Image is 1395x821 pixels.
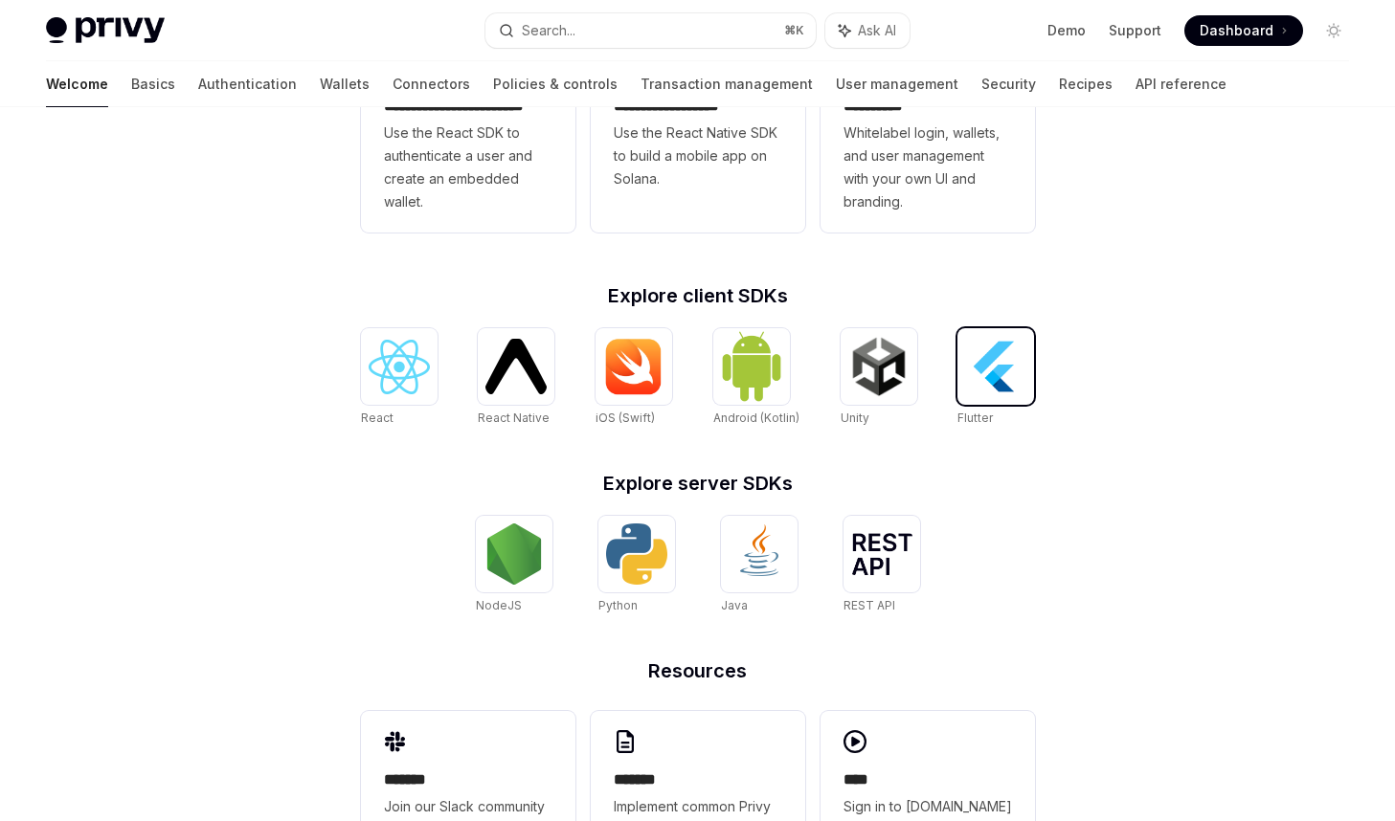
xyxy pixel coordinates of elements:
a: Authentication [198,61,297,107]
img: Unity [848,336,910,397]
img: React Native [485,339,547,393]
span: Python [598,598,638,612]
span: Ask AI [858,21,896,40]
a: JavaJava [721,516,798,615]
a: FlutterFlutter [957,328,1034,428]
a: **** *****Whitelabel login, wallets, and user management with your own UI and branding. [821,37,1035,233]
a: iOS (Swift)iOS (Swift) [596,328,672,428]
a: Support [1109,21,1161,40]
span: REST API [844,598,895,612]
img: Java [729,523,790,585]
span: Use the React Native SDK to build a mobile app on Solana. [614,122,782,190]
span: Android (Kotlin) [713,410,799,425]
span: iOS (Swift) [596,410,655,425]
a: User management [836,61,958,107]
span: Unity [841,410,869,425]
span: React [361,410,394,425]
a: React NativeReact Native [478,328,554,428]
a: **** **** **** ***Use the React Native SDK to build a mobile app on Solana. [591,37,805,233]
span: Dashboard [1200,21,1273,40]
img: Python [606,523,667,585]
div: Search... [522,19,575,42]
a: Policies & controls [493,61,618,107]
h2: Explore client SDKs [361,286,1035,305]
a: Transaction management [641,61,813,107]
a: Security [981,61,1036,107]
a: Recipes [1059,61,1113,107]
img: Flutter [965,336,1026,397]
a: ReactReact [361,328,438,428]
a: Dashboard [1184,15,1303,46]
img: REST API [851,533,912,575]
span: Whitelabel login, wallets, and user management with your own UI and branding. [844,122,1012,213]
span: React Native [478,410,550,425]
button: Ask AI [825,13,910,48]
a: Demo [1047,21,1086,40]
a: PythonPython [598,516,675,615]
a: NodeJSNodeJS [476,516,552,615]
img: React [369,340,430,394]
img: NodeJS [484,523,545,585]
span: Use the React SDK to authenticate a user and create an embedded wallet. [384,122,552,213]
a: REST APIREST API [844,516,920,615]
button: Search...⌘K [485,13,816,48]
img: light logo [46,17,165,44]
a: Basics [131,61,175,107]
a: Android (Kotlin)Android (Kotlin) [713,328,799,428]
a: Welcome [46,61,108,107]
a: Connectors [393,61,470,107]
span: Java [721,598,748,612]
span: ⌘ K [784,23,804,38]
img: iOS (Swift) [603,338,664,395]
a: Wallets [320,61,370,107]
a: UnityUnity [841,328,917,428]
a: API reference [1136,61,1226,107]
button: Toggle dark mode [1318,15,1349,46]
h2: Explore server SDKs [361,474,1035,493]
span: Flutter [957,410,993,425]
span: NodeJS [476,598,522,612]
img: Android (Kotlin) [721,330,782,402]
h2: Resources [361,661,1035,680]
